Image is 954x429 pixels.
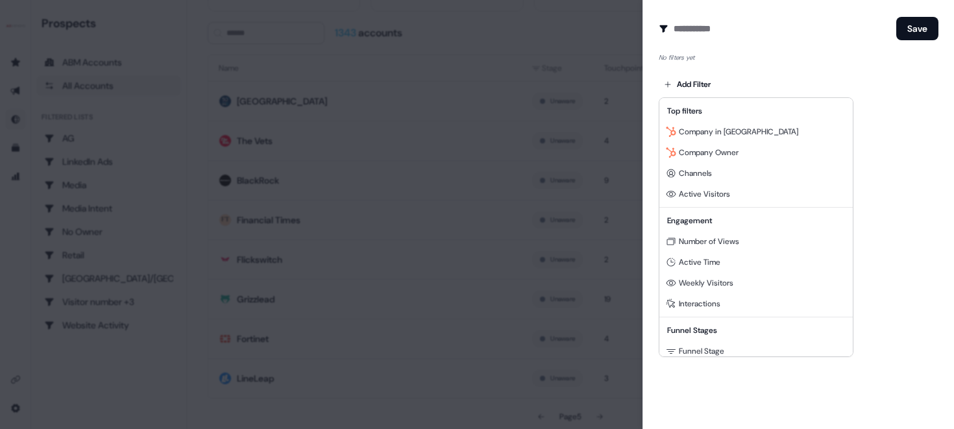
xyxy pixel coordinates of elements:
[679,189,730,199] span: Active Visitors
[679,346,724,356] span: Funnel Stage
[662,320,850,341] div: Funnel Stages
[679,299,720,309] span: Interactions
[679,127,798,137] span: Company in [GEOGRAPHIC_DATA]
[662,101,850,121] div: Top filters
[679,257,720,267] span: Active Time
[679,168,712,178] span: Channels
[679,236,739,247] span: Number of Views
[659,97,853,357] div: Add Filter
[679,278,733,288] span: Weekly Visitors
[662,210,850,231] div: Engagement
[679,147,739,158] span: Company Owner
